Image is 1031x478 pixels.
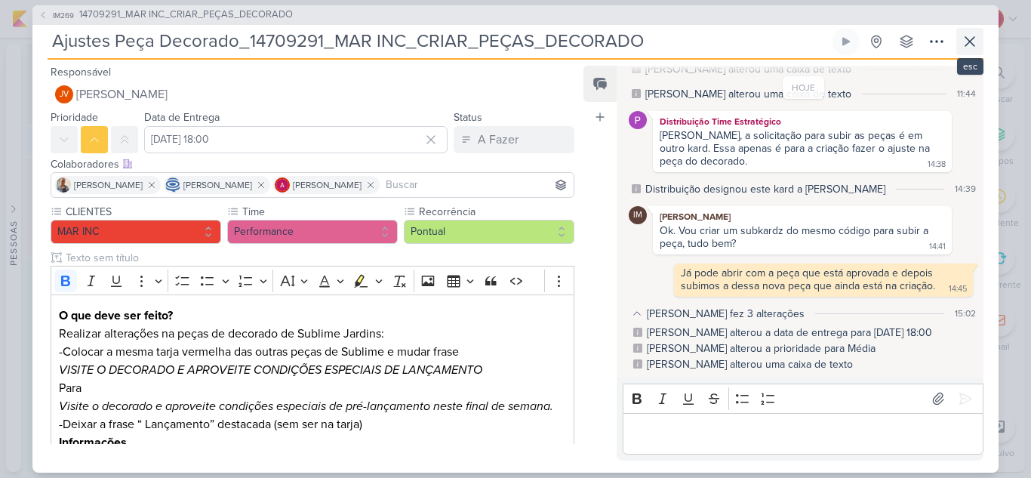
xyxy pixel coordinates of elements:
button: Pontual [404,220,574,244]
div: Ligar relógio [840,35,852,48]
label: Data de Entrega [144,111,220,124]
div: Isabella alterou a data de entrega para 10/10, 18:00 [647,325,932,341]
div: Editor toolbar [623,384,983,413]
img: Distribuição Time Estratégico [629,111,647,129]
label: Responsável [51,66,111,79]
p: JV [60,91,69,99]
div: [PERSON_NAME] [656,209,949,224]
div: 14:41 [929,241,946,253]
label: Prioridade [51,111,98,124]
div: 14:39 [955,182,976,196]
span: [PERSON_NAME] [76,85,168,103]
div: Isabella alterou a prioridade para Média [647,341,876,356]
div: Distribuição Time Estratégico [656,114,949,129]
div: Joney Viana [55,85,73,103]
div: 15:02 [955,307,976,320]
i: - [59,417,63,432]
i: Visite o decorado e aproveite condições especiais de pré-lançamento neste final de semana. [59,399,553,414]
label: Time [241,204,398,220]
div: 14:38 [928,159,946,171]
div: esc [957,58,983,75]
div: Este log é visível à todos no kard [632,89,641,98]
span: [PERSON_NAME] [74,178,143,192]
div: Isabella alterou uma caixa de texto [647,356,853,372]
div: A Fazer [478,131,519,149]
i: VISITE O DECORADO E APROVEITE CONDIÇÕES ESPECIAIS DE LANÇAMENTO [59,362,482,378]
div: Já pode abrir com a peça que está aprovada e depois subimos a dessa nova peça que ainda está na c... [681,267,936,292]
img: Caroline Traven De Andrade [165,177,180,193]
img: Alessandra Gomes [275,177,290,193]
label: CLIENTES [64,204,221,220]
p: -Colocar a mesma tarja vermelha das outras peças de Sublime e mudar frase [59,343,566,361]
button: A Fazer [454,126,574,153]
div: Isabella alterou uma caixa de texto [645,86,851,102]
strong: O que deve ser feito? [59,308,173,323]
input: Kard Sem Título [48,28,829,55]
span: [PERSON_NAME] [183,178,252,192]
p: Deixar a frase “ Lançamento” destacada (sem ser na tarja) [59,415,566,433]
button: MAR INC [51,220,221,244]
div: 14:45 [949,283,967,295]
div: Isabella Machado Guimarães [629,206,647,224]
button: JV [PERSON_NAME] [51,81,574,108]
div: [PERSON_NAME] fez 3 alterações [647,306,805,322]
label: Recorrência [417,204,574,220]
strong: Informações [59,435,127,450]
div: Ok. Vou criar um subkardz do mesmo código para subir a peça, tudo bem? [660,224,931,250]
div: Distribuição designou este kard a Joney [645,181,885,197]
div: Colaboradores [51,156,574,172]
div: Editor toolbar [51,266,574,295]
div: Este log é visível à todos no kard [633,344,642,353]
div: Este log é visível à todos no kard [632,64,641,73]
span: [PERSON_NAME] [293,178,362,192]
div: Este log é visível à todos no kard [632,184,641,193]
label: Status [454,111,482,124]
p: Para [59,379,566,397]
button: Performance [227,220,398,244]
div: 11:44 [957,87,976,100]
input: Texto sem título [63,250,574,266]
div: [PERSON_NAME], a solicitação para subir as peças é em outro kard. Essa apenas é para a criação fa... [660,129,933,168]
input: Select a date [144,126,448,153]
div: Isabella alterou uma caixa de texto [645,61,851,77]
img: Iara Santos [56,177,71,193]
div: Editor editing area: main [623,413,983,455]
p: Realizar alterações na peças de decorado de Sublime Jardins: [59,325,566,343]
p: IM [633,211,642,220]
div: Este log é visível à todos no kard [633,328,642,337]
div: Este log é visível à todos no kard [633,359,642,369]
input: Buscar [383,176,571,194]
